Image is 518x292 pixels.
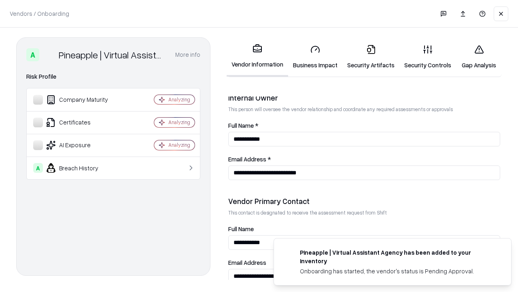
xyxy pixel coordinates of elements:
div: Certificates [33,118,130,127]
button: More info [175,47,200,62]
div: Pineapple | Virtual Assistant Agency has been added to your inventory [300,248,492,265]
div: A [33,163,43,173]
label: Email Address [228,260,500,266]
div: Breach History [33,163,130,173]
div: Internal Owner [228,93,500,103]
div: Vendor Primary Contact [228,196,500,206]
div: Onboarding has started, the vendor's status is Pending Approval. [300,267,492,275]
p: This person will oversee the vendor relationship and coordinate any required assessments or appro... [228,106,500,113]
label: Email Address * [228,156,500,162]
div: Analyzing [168,96,190,103]
div: AI Exposure [33,140,130,150]
a: Security Controls [399,38,456,76]
a: Business Impact [288,38,342,76]
a: Gap Analysis [456,38,502,76]
label: Full Name * [228,122,500,129]
div: Risk Profile [26,72,200,82]
p: Vendors / Onboarding [10,9,69,18]
img: trypineapple.com [284,248,293,258]
a: Vendor Information [227,37,288,77]
img: Pineapple | Virtual Assistant Agency [42,48,55,61]
p: This contact is designated to receive the assessment request from Shift [228,209,500,216]
a: Security Artifacts [342,38,399,76]
div: Analyzing [168,142,190,148]
div: Analyzing [168,119,190,126]
div: Company Maturity [33,95,130,105]
label: Full Name [228,226,500,232]
div: A [26,48,39,61]
div: Pineapple | Virtual Assistant Agency [59,48,166,61]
